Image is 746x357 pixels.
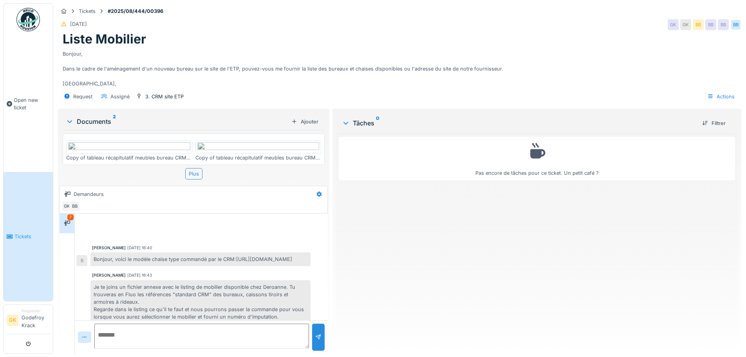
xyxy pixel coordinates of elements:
[195,154,322,161] div: Copy of tableau récapitulatif meubles bureau CRMGROUP update_15042024.xlsx
[699,118,729,129] div: Filtrer
[680,19,691,30] div: GK
[90,252,311,266] div: Bonjour, voici le modèle chaise type commandé par le CRM:[URL][DOMAIN_NAME]
[344,140,730,177] div: Pas encore de tâches pour ce ticket. Un petit café ?
[92,245,126,251] div: [PERSON_NAME]
[63,47,737,88] div: Bonjour, Dans le cadre de l'aménagement d'un nouveau bureau sur le site de l'ETP, pouvez-vous me ...
[693,19,704,30] div: BB
[14,96,50,111] span: Open new ticket
[70,20,87,28] div: [DATE]
[14,233,50,240] span: Tickets
[92,272,126,278] div: [PERSON_NAME]
[16,8,40,31] img: Badge_color-CXgf-gQk.svg
[22,308,50,314] div: Requester
[4,172,53,301] a: Tickets
[67,214,74,220] div: 7
[79,7,96,15] div: Tickets
[127,272,152,278] div: [DATE] 16:43
[73,93,92,100] div: Request
[66,154,192,161] div: Copy of tableau récapitulatif meubles bureau CRMGROUP update_15042024.xlsx
[145,93,184,100] div: 3. CRM site ETP
[7,314,18,326] li: GK
[105,7,166,15] strong: #2025/08/444/00396
[7,308,50,334] a: GK RequesterGodefroy Krack
[76,255,87,266] div: B
[376,118,379,128] sup: 0
[4,36,53,172] a: Open new ticket
[185,168,202,179] div: Plus
[90,280,311,332] div: Je te joins un fichier annexe avec le listing de mobilier disponible chez Deroanne. Tu trouveras ...
[66,117,288,126] div: Documents
[113,117,116,126] sup: 2
[342,118,696,128] div: Tâches
[718,19,729,30] div: BB
[61,201,72,212] div: GK
[197,142,320,152] img: b40e786d-dcf3-49cd-a631-2ee3fe76f434-Copy%20of%20tableau%20r%C3%A9capitulatif%20meubles%20bureau%...
[730,19,741,30] div: BB
[22,308,50,332] li: Godefroy Krack
[705,19,716,30] div: BB
[68,142,190,152] img: 671c5aed-998a-4477-aea1-634faa44af7d-Copy%20of%20tableau%20r%C3%A9capitulatif%20meubles%20bureau%...
[288,116,322,127] div: Ajouter
[63,32,146,47] h1: Liste Mobilier
[110,93,130,100] div: Assigné
[69,201,80,212] div: BB
[74,190,104,198] div: Demandeurs
[704,91,738,102] div: Actions
[668,19,679,30] div: GK
[127,245,152,251] div: [DATE] 16:40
